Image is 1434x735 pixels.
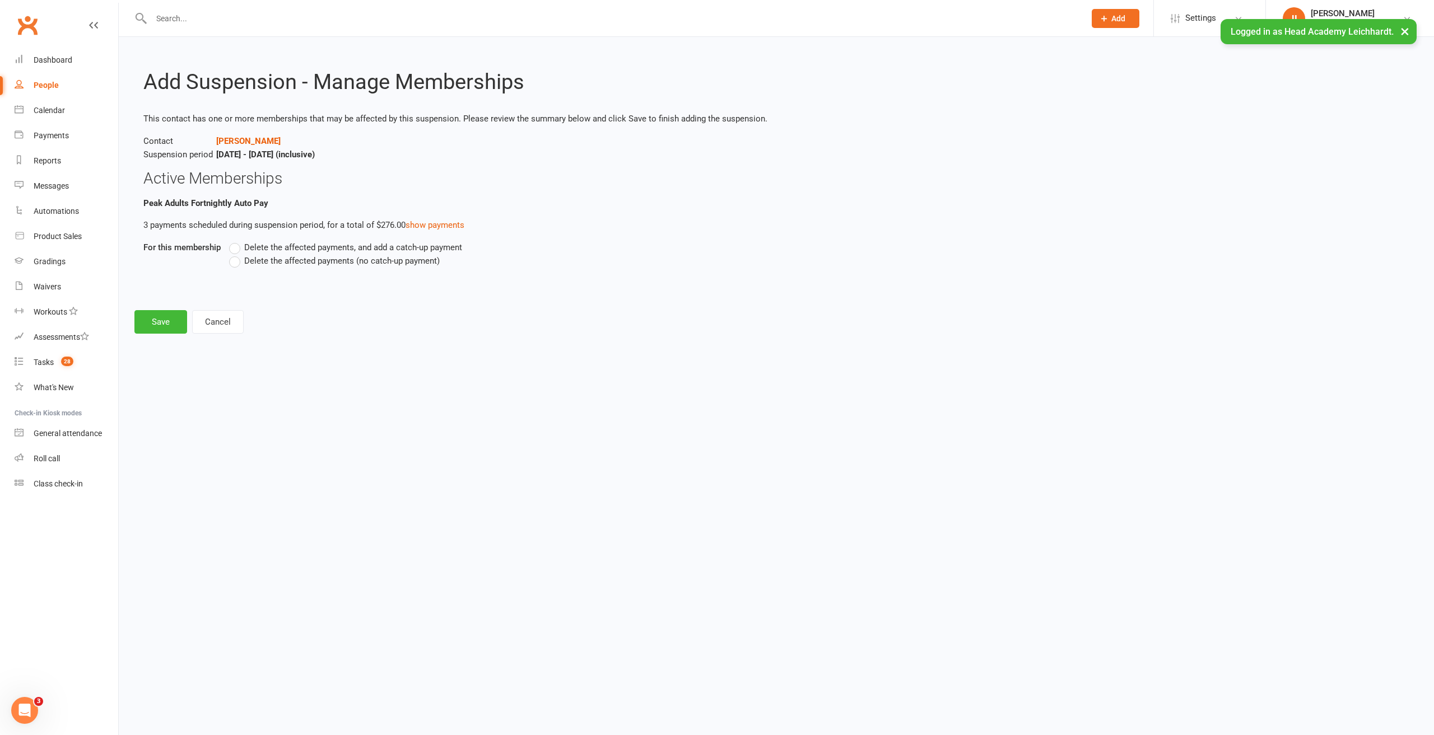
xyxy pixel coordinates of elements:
[34,307,67,316] div: Workouts
[34,333,89,341] div: Assessments
[34,232,82,241] div: Product Sales
[34,156,61,165] div: Reports
[34,106,65,115] div: Calendar
[15,123,118,148] a: Payments
[143,170,1409,188] h3: Active Memberships
[15,249,118,274] a: Gradings
[15,98,118,123] a: Calendar
[34,429,102,438] div: General attendance
[1111,14,1125,23] span: Add
[15,174,118,199] a: Messages
[143,241,221,254] label: For this membership
[34,181,69,190] div: Messages
[15,148,118,174] a: Reports
[244,254,440,266] span: Delete the affected payments (no catch-up payment)
[143,148,216,161] span: Suspension period
[34,358,54,367] div: Tasks
[15,199,118,224] a: Automations
[216,136,281,146] a: [PERSON_NAME]
[34,282,61,291] div: Waivers
[406,220,464,230] a: show payments
[15,446,118,471] a: Roll call
[13,11,41,39] a: Clubworx
[244,241,462,252] span: Delete the affected payments, and add a catch-up payment
[34,81,59,90] div: People
[61,357,73,366] span: 28
[15,274,118,299] a: Waivers
[216,149,315,160] strong: [DATE] - [DATE] (inclusive)
[1231,26,1394,37] span: Logged in as Head Academy Leichhardt.
[143,134,216,148] span: Contact
[34,131,69,140] div: Payments
[34,207,79,216] div: Automations
[15,421,118,446] a: General attendance kiosk mode
[15,350,118,375] a: Tasks 28
[34,454,60,463] div: Roll call
[34,479,83,488] div: Class check-in
[192,310,244,334] button: Cancel
[143,218,1409,232] p: 3 payments scheduled during suspension period, for a total of $276.00
[11,697,38,724] iframe: Intercom live chat
[1395,19,1415,43] button: ×
[15,73,118,98] a: People
[148,11,1077,26] input: Search...
[134,310,187,334] button: Save
[1283,7,1305,30] div: JL
[15,375,118,400] a: What's New
[15,48,118,73] a: Dashboard
[1311,8,1403,18] div: [PERSON_NAME]
[1311,18,1403,29] div: Head Academy Leichhardt
[1185,6,1216,31] span: Settings
[15,325,118,350] a: Assessments
[34,55,72,64] div: Dashboard
[1092,9,1139,28] button: Add
[34,697,43,706] span: 3
[34,383,74,392] div: What's New
[15,471,118,497] a: Class kiosk mode
[15,224,118,249] a: Product Sales
[143,71,1409,94] h2: Add Suspension - Manage Memberships
[15,299,118,325] a: Workouts
[34,257,66,266] div: Gradings
[143,112,1409,125] p: This contact has one or more memberships that may be affected by this suspension. Please review t...
[143,198,268,208] b: Peak Adults Fortnightly Auto Pay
